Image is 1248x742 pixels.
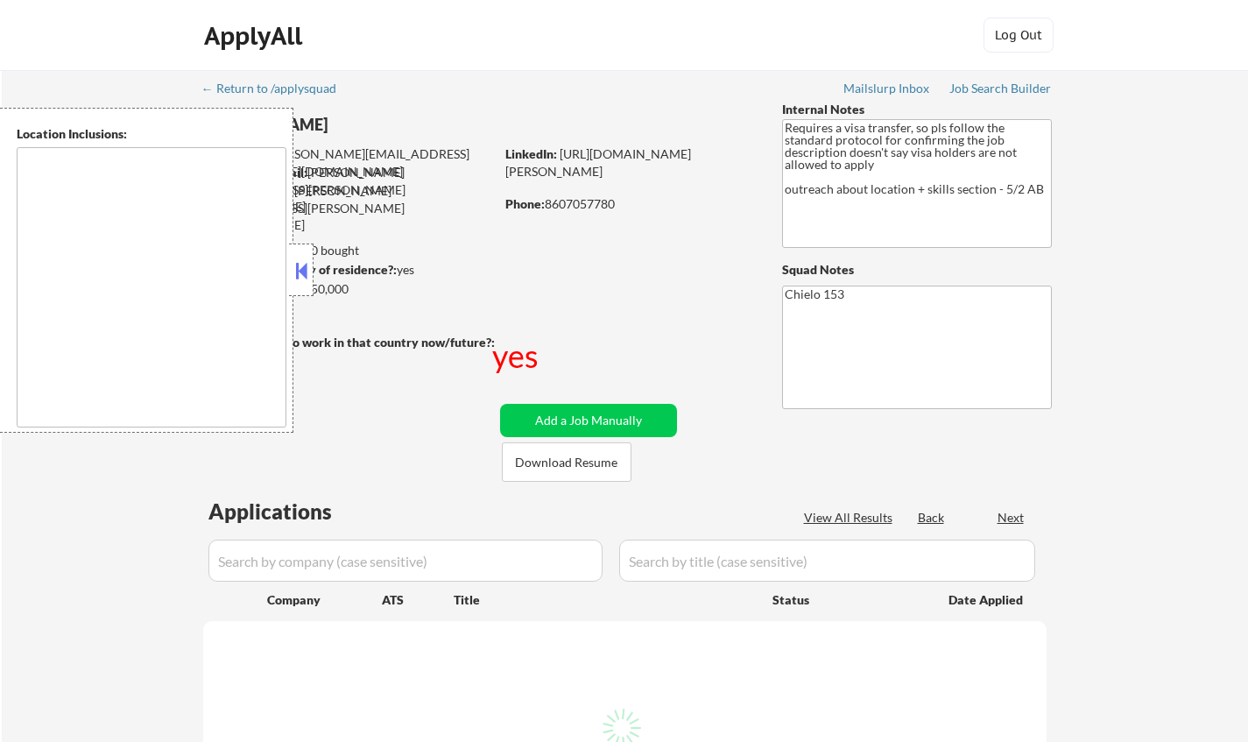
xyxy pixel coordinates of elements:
div: yes [492,334,542,378]
button: Download Resume [502,442,631,482]
div: ApplyAll [204,21,307,51]
button: Log Out [984,18,1054,53]
strong: Phone: [505,196,545,211]
a: [URL][DOMAIN_NAME][PERSON_NAME] [505,146,691,179]
div: Title [454,591,756,609]
div: Applications [208,501,382,522]
strong: LinkedIn: [505,146,557,161]
a: Mailslurp Inbox [843,81,931,99]
div: Squad Notes [782,261,1052,279]
div: Job Search Builder [949,82,1052,95]
div: ← Return to /applysquad [201,82,353,95]
div: [PERSON_NAME][EMAIL_ADDRESS][PERSON_NAME][DOMAIN_NAME] [204,145,494,180]
div: Mailslurp Inbox [843,82,931,95]
div: Back [918,509,946,526]
div: 8607057780 [505,195,753,213]
div: View All Results [804,509,898,526]
a: ← Return to /applysquad [201,81,353,99]
strong: Will need Visa to work in that country now/future?: [203,335,495,350]
button: Add a Job Manually [500,404,677,437]
div: yes [202,261,489,279]
input: Search by title (case sensitive) [619,540,1035,582]
div: Date Applied [948,591,1026,609]
div: 87 sent / 200 bought [202,242,494,259]
div: Internal Notes [782,101,1052,118]
div: ATS [382,591,454,609]
div: [PERSON_NAME] [203,114,563,136]
div: [PERSON_NAME][EMAIL_ADDRESS][PERSON_NAME][DOMAIN_NAME] [203,182,494,234]
div: Company [267,591,382,609]
div: [PERSON_NAME][EMAIL_ADDRESS][PERSON_NAME][DOMAIN_NAME] [204,164,494,216]
div: Status [772,583,923,615]
div: Location Inclusions: [17,125,286,143]
div: $150,000 [202,280,494,298]
input: Search by company (case sensitive) [208,540,603,582]
div: Next [998,509,1026,526]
